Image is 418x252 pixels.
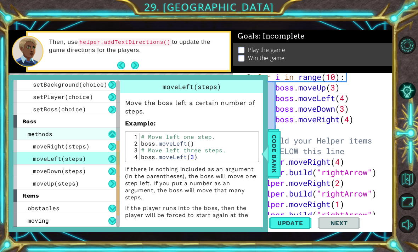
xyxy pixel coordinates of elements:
[269,215,311,231] button: Update
[78,39,172,46] code: helper.addTextDirections()
[399,168,418,190] a: Back to Map
[22,192,39,199] span: items
[28,217,49,224] span: moving
[125,119,156,127] strong: :
[399,82,416,100] button: AI Hint
[238,32,305,41] span: Goals
[127,133,140,140] div: 1
[125,166,259,201] p: If there is nothing included as an argument (in the parentheses), the boss will move one step lef...
[120,80,264,93] div: moveLeft(steps)
[323,219,355,227] span: Next
[127,153,140,160] div: 4
[117,61,131,69] button: Back
[125,119,154,127] span: Example
[28,204,60,212] span: obstacles
[33,142,90,150] span: moveRight(steps)
[33,180,79,187] span: moveUp(steps)
[130,61,140,70] button: Next
[399,193,416,211] button: Maximize Browser
[259,32,305,40] span: : Incomplete
[399,36,416,54] button: Level Options
[33,155,86,162] span: moveLeft(steps)
[49,38,225,54] p: Then, use to update the game directions for the players.
[269,132,280,175] span: Code Bank
[125,99,259,116] p: Move the boss left a certain number of steps.
[248,54,285,62] p: Win the game
[33,105,86,113] span: setBoss(choice)
[399,216,416,233] button: Mute
[163,82,221,91] span: moveLeft(steps)
[125,205,259,226] p: If the player runs into the boss, then the player will be forced to start again at the beginning ...
[33,93,93,100] span: setPlayer(choice)
[248,46,285,54] p: Play the game
[33,167,86,175] span: moveDown(steps)
[270,219,310,227] span: Update
[13,115,120,128] div: boss
[127,147,140,153] div: 3
[28,130,52,137] span: methods
[399,170,416,188] button: Back to Map
[127,140,140,147] div: 2
[22,118,37,125] span: boss
[318,215,360,231] button: Next
[13,189,120,202] div: items
[33,81,107,88] span: setBackground(choice)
